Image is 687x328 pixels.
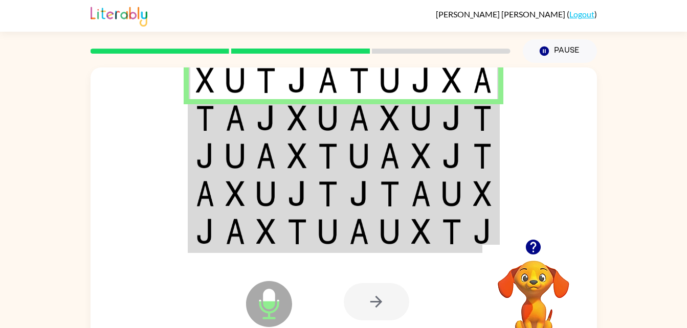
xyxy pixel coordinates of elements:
[287,219,307,244] img: t
[569,9,594,19] a: Logout
[349,143,369,169] img: u
[91,4,147,27] img: Literably
[226,143,245,169] img: u
[380,143,400,169] img: a
[442,105,461,131] img: j
[380,105,400,131] img: x
[349,181,369,206] img: j
[411,67,431,93] img: j
[411,105,431,131] img: u
[349,67,369,93] img: t
[411,181,431,206] img: a
[442,181,461,206] img: u
[256,105,276,131] img: j
[411,143,431,169] img: x
[287,67,307,93] img: j
[256,67,276,93] img: t
[380,67,400,93] img: u
[473,67,492,93] img: a
[226,105,245,131] img: a
[196,219,214,244] img: j
[256,143,276,169] img: a
[318,67,338,93] img: a
[473,181,492,206] img: x
[287,105,307,131] img: x
[436,9,567,19] span: [PERSON_NAME] [PERSON_NAME]
[349,219,369,244] img: a
[523,39,597,63] button: Pause
[287,143,307,169] img: x
[196,143,214,169] img: j
[196,181,214,206] img: a
[318,105,338,131] img: u
[442,219,461,244] img: t
[318,219,338,244] img: u
[473,105,492,131] img: t
[287,181,307,206] img: j
[411,219,431,244] img: x
[442,67,461,93] img: x
[226,219,245,244] img: a
[196,67,214,93] img: x
[226,67,245,93] img: u
[473,143,492,169] img: t
[226,181,245,206] img: x
[256,181,276,206] img: u
[473,219,492,244] img: j
[256,219,276,244] img: x
[380,181,400,206] img: t
[196,105,214,131] img: t
[349,105,369,131] img: a
[436,9,597,19] div: ( )
[318,181,338,206] img: t
[442,143,461,169] img: j
[318,143,338,169] img: t
[380,219,400,244] img: u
